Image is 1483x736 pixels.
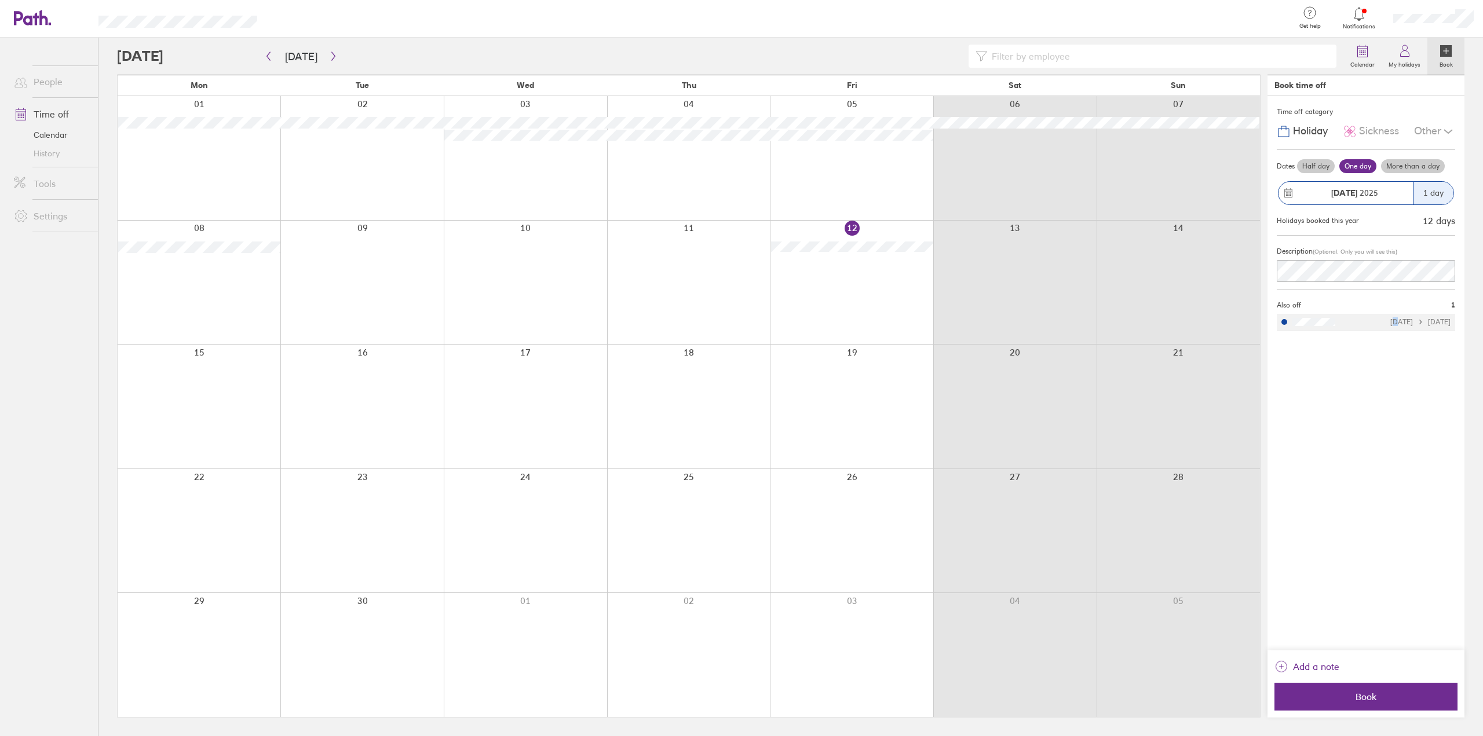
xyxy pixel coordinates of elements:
[1171,80,1186,90] span: Sun
[1343,38,1382,75] a: Calendar
[5,172,98,195] a: Tools
[1293,125,1328,137] span: Holiday
[1274,657,1339,676] button: Add a note
[1390,318,1451,326] div: [DATE] [DATE]
[1423,215,1455,226] div: 12 days
[1331,188,1357,198] strong: [DATE]
[1331,188,1378,197] span: 2025
[1414,120,1455,142] div: Other
[1382,58,1427,68] label: My holidays
[1433,58,1460,68] label: Book
[1427,38,1464,75] a: Book
[1277,103,1455,120] div: Time off category
[1277,301,1301,309] span: Also off
[5,102,98,126] a: Time off
[1413,182,1453,204] div: 1 day
[1277,247,1313,255] span: Description
[5,204,98,228] a: Settings
[1339,159,1376,173] label: One day
[1313,248,1397,255] span: (Optional. Only you will see this)
[276,47,327,66] button: [DATE]
[191,80,208,90] span: Mon
[1340,6,1378,30] a: Notifications
[1277,175,1455,211] button: [DATE] 20251 day
[1291,23,1329,30] span: Get help
[517,80,534,90] span: Wed
[1343,58,1382,68] label: Calendar
[1359,125,1399,137] span: Sickness
[1451,301,1455,309] span: 1
[5,126,98,144] a: Calendar
[1274,80,1326,90] div: Book time off
[1274,683,1458,711] button: Book
[1277,162,1295,170] span: Dates
[1277,217,1359,225] div: Holidays booked this year
[1297,159,1335,173] label: Half day
[847,80,857,90] span: Fri
[5,70,98,93] a: People
[1283,691,1449,702] span: Book
[5,144,98,163] a: History
[1381,159,1445,173] label: More than a day
[682,80,696,90] span: Thu
[1293,657,1339,676] span: Add a note
[1340,23,1378,30] span: Notifications
[1382,38,1427,75] a: My holidays
[356,80,369,90] span: Tue
[1009,80,1021,90] span: Sat
[987,45,1329,67] input: Filter by employee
